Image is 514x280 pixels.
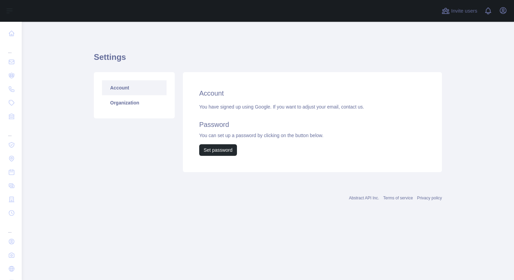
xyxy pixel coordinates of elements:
h2: Password [199,120,426,129]
button: Set password [199,144,237,156]
a: Terms of service [383,196,413,200]
span: Invite users [451,7,477,15]
a: Privacy policy [417,196,442,200]
button: Invite users [440,5,479,16]
div: You have signed up using Google. If you want to adjust your email, You can set up a password by c... [199,103,426,156]
a: Organization [102,95,167,110]
h2: Account [199,88,426,98]
a: Abstract API Inc. [349,196,379,200]
div: ... [5,220,16,234]
div: ... [5,41,16,54]
div: ... [5,124,16,137]
h1: Settings [94,52,442,68]
a: Account [102,80,167,95]
a: contact us. [341,104,364,110]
